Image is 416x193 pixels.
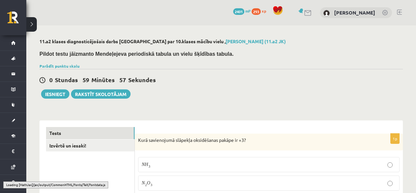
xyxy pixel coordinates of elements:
span: 3 [148,164,150,169]
span: 0 [49,76,53,83]
span: 2 [145,183,147,187]
button: Iesniegt [41,89,69,99]
input: NH3 [387,162,393,168]
span: 59 [83,76,89,83]
input: N2O3 [387,181,393,186]
a: Rakstīt skolotājam [71,89,131,99]
span: 3 [150,183,152,187]
span: O [147,180,150,186]
p: 1p [390,133,400,144]
span: Sekundes [128,76,156,83]
span: N [142,162,145,168]
a: Tests [46,127,135,139]
span: 293 [252,8,261,15]
a: 2401 mP [233,8,251,14]
span: Stundas [55,76,78,83]
span: xp [262,8,266,14]
img: Laura Reine [323,10,330,16]
p: Kurā savienojumā slāpekļa oksidēšanas pakāpe ir +3? [138,137,367,144]
span: 57 [119,76,126,83]
b: Pildot testu jāizmanto Mendeļejeva periodiskā tabula un vielu šķīdības tabula. [39,51,233,57]
div: Loading [MathJax]/jax/output/CommonHTML/fonts/TeX/fontdata.js [3,181,108,188]
span: 2401 [233,8,244,15]
a: Rīgas 1. Tālmācības vidusskola [7,12,26,28]
span: N [142,180,145,186]
span: H [145,162,148,168]
span: Minūtes [91,76,115,83]
h2: 11.a2 klases diagnosticējošais darbs [GEOGRAPHIC_DATA] par 10.klases mācību vielu , [39,39,403,44]
a: [PERSON_NAME] (11.a2 JK) [226,38,286,44]
a: 293 xp [252,8,269,14]
a: Izvērtē un iesaki! [46,140,135,152]
a: Parādīt punktu skalu [39,63,80,69]
a: [PERSON_NAME] [334,9,375,16]
span: mP [245,8,251,14]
